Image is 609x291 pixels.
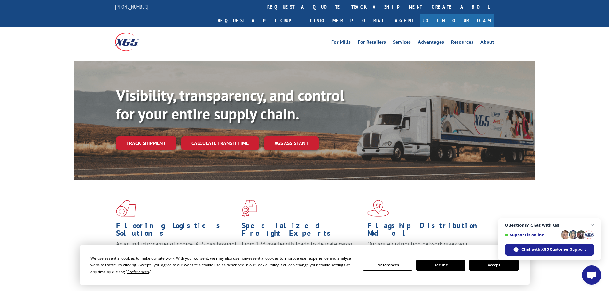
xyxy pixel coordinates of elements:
a: Calculate transit time [181,136,259,150]
img: xgs-icon-focused-on-flooring-red [242,200,257,217]
h1: Specialized Freight Experts [242,222,363,240]
div: We use essential cookies to make our site work. With your consent, we may also use non-essential ... [90,255,355,275]
img: xgs-icon-total-supply-chain-intelligence-red [116,200,136,217]
a: Agent [388,14,420,27]
p: From 123 overlength loads to delicate cargo, our experienced staff knows the best way to move you... [242,240,363,269]
a: XGS ASSISTANT [264,136,319,150]
a: Resources [451,40,473,47]
a: Request a pickup [213,14,305,27]
span: Support is online [505,233,558,237]
a: For Mills [331,40,351,47]
button: Accept [469,260,519,271]
a: Open chat [582,265,601,285]
span: Chat with XGS Customer Support [505,244,594,256]
span: Preferences [127,269,149,274]
a: About [480,40,494,47]
span: Chat with XGS Customer Support [521,247,586,252]
a: Services [393,40,411,47]
button: Decline [416,260,465,271]
h1: Flagship Distribution Model [367,222,488,240]
div: Cookie Consent Prompt [80,245,530,285]
h1: Flooring Logistics Solutions [116,222,237,240]
a: Advantages [418,40,444,47]
b: Visibility, transparency, and control for your entire supply chain. [116,85,344,124]
a: Join Our Team [420,14,494,27]
span: Cookie Policy [255,262,279,268]
span: Questions? Chat with us! [505,223,594,228]
img: xgs-icon-flagship-distribution-model-red [367,200,389,217]
a: For Retailers [358,40,386,47]
span: Our agile distribution network gives you nationwide inventory management on demand. [367,240,485,255]
a: [PHONE_NUMBER] [115,4,148,10]
span: As an industry carrier of choice, XGS has brought innovation and dedication to flooring logistics... [116,240,237,263]
a: Track shipment [116,136,176,150]
button: Preferences [363,260,412,271]
a: Customer Portal [305,14,388,27]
